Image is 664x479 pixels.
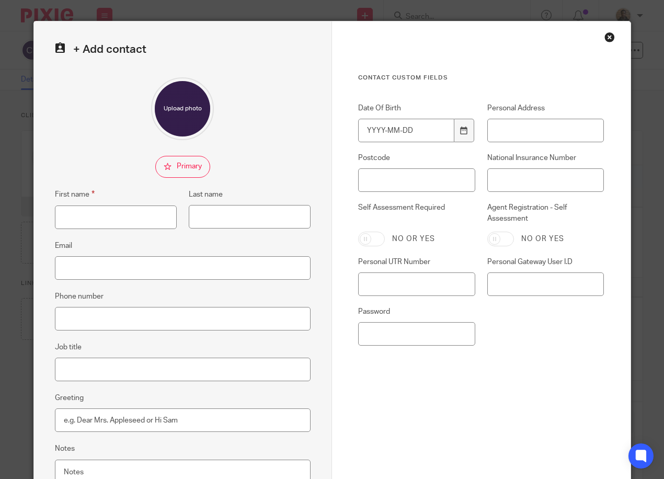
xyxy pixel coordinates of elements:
label: Self Assessment Required [358,202,475,224]
label: Date Of Birth [358,103,475,113]
label: Postcode [358,153,475,163]
label: Phone number [55,291,104,302]
label: Personal UTR Number [358,257,475,267]
label: Email [55,241,72,251]
label: National Insurance Number [487,153,604,163]
label: Personal Gateway User I.D [487,257,604,267]
label: Greeting [55,393,84,403]
label: Job title [55,342,82,352]
label: First name [55,188,95,200]
h3: Contact Custom fields [358,74,604,82]
label: Notes [55,443,75,454]
input: e.g. Dear Mrs. Appleseed or Hi Sam [55,408,311,432]
div: Close this dialog window [604,32,615,42]
input: YYYY-MM-DD [358,119,454,142]
label: No or yes [392,234,435,244]
label: Agent Registration - Self Assessment [487,202,604,224]
label: No or yes [521,234,564,244]
h2: + Add contact [55,42,311,56]
label: Personal Address [487,103,604,113]
label: Password [358,306,475,317]
label: Last name [189,189,223,200]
